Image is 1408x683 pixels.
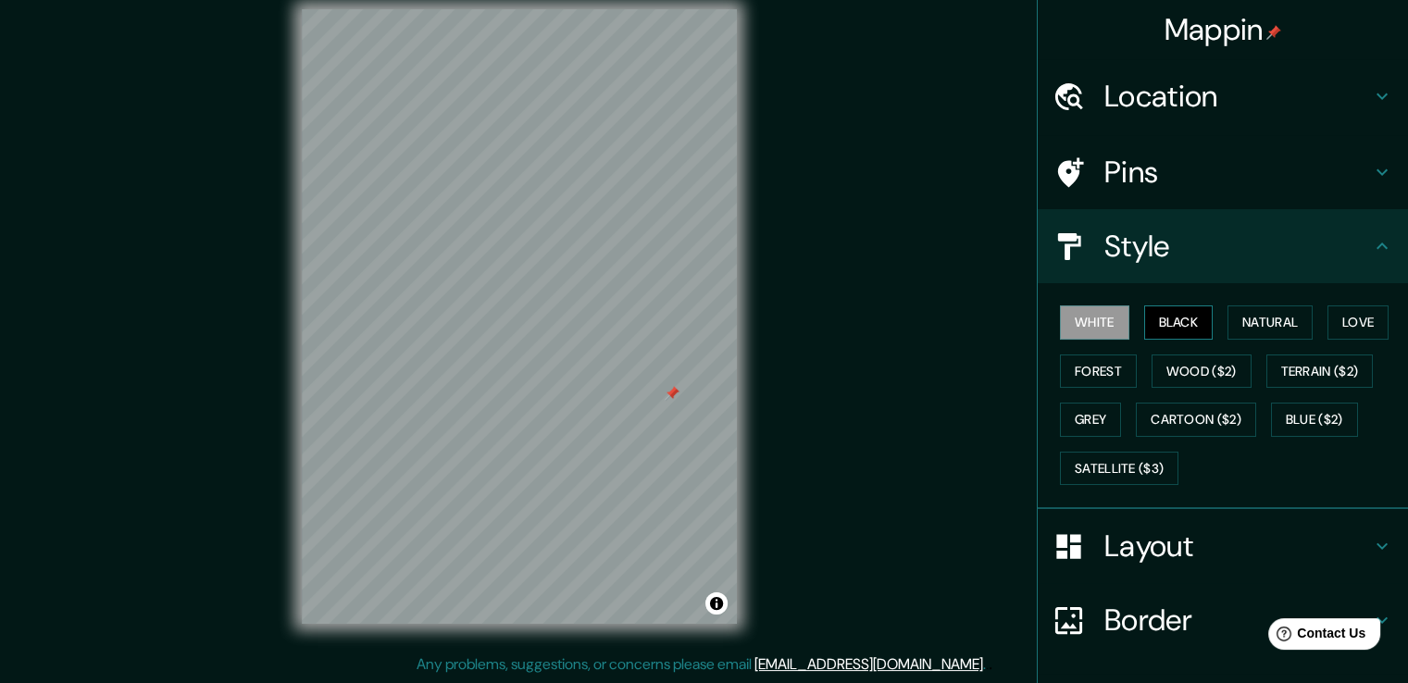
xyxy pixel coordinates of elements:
[1271,403,1358,437] button: Blue ($2)
[1144,305,1214,340] button: Black
[1327,305,1389,340] button: Love
[1165,11,1282,48] h4: Mappin
[754,654,983,674] a: [EMAIL_ADDRESS][DOMAIN_NAME]
[1038,509,1408,583] div: Layout
[302,9,737,624] canvas: Map
[1266,354,1374,389] button: Terrain ($2)
[1152,354,1252,389] button: Wood ($2)
[1104,528,1371,565] h4: Layout
[1060,305,1129,340] button: White
[1038,209,1408,283] div: Style
[1104,78,1371,115] h4: Location
[417,653,986,676] p: Any problems, suggestions, or concerns please email .
[1243,611,1388,663] iframe: Help widget launcher
[1104,228,1371,265] h4: Style
[1038,583,1408,657] div: Border
[705,592,728,615] button: Toggle attribution
[1104,602,1371,639] h4: Border
[989,653,992,676] div: .
[1038,59,1408,133] div: Location
[1060,452,1178,486] button: Satellite ($3)
[1266,25,1281,40] img: pin-icon.png
[1136,403,1256,437] button: Cartoon ($2)
[1038,135,1408,209] div: Pins
[1104,154,1371,191] h4: Pins
[1060,403,1121,437] button: Grey
[1227,305,1313,340] button: Natural
[986,653,989,676] div: .
[1060,354,1137,389] button: Forest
